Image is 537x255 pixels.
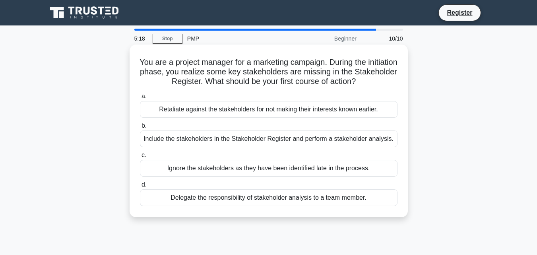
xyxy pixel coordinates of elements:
[442,8,477,18] a: Register
[142,93,147,99] span: a.
[142,181,147,188] span: d.
[182,31,292,47] div: PMP
[142,152,146,158] span: c.
[292,31,361,47] div: Beginner
[153,34,182,44] a: Stop
[142,122,147,129] span: b.
[140,189,397,206] div: Delegate the responsibility of stakeholder analysis to a team member.
[139,57,398,87] h5: You are a project manager for a marketing campaign. During the initiation phase, you realize some...
[130,31,153,47] div: 5:18
[140,130,397,147] div: Include the stakeholders in the Stakeholder Register and perform a stakeholder analysis.
[140,101,397,118] div: Retaliate against the stakeholders for not making their interests known earlier.
[140,160,397,177] div: Ignore the stakeholders as they have been identified late in the process.
[361,31,408,47] div: 10/10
